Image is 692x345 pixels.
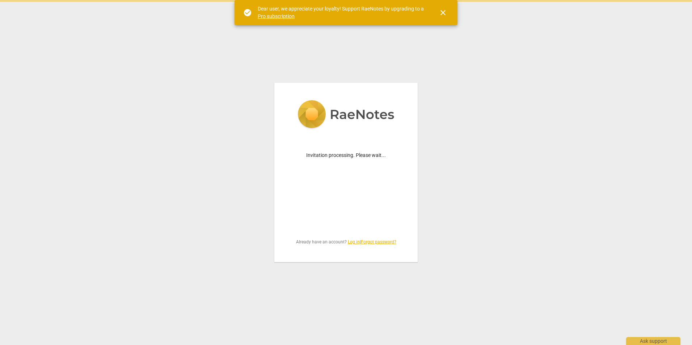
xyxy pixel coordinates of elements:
button: Close [434,4,452,21]
span: check_circle [243,8,252,17]
div: Ask support [626,337,680,345]
span: Already have an account? | [292,239,400,245]
div: Dear user, we appreciate your loyalty! Support RaeNotes by upgrading to a [258,5,426,20]
a: Pro subscription [258,13,295,19]
p: Invitation processing. Please wait... [292,152,400,159]
a: Forgot password? [361,239,396,244]
img: 5ac2273c67554f335776073100b6d88f.svg [298,100,394,130]
a: Log in [348,239,360,244]
span: close [439,8,447,17]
